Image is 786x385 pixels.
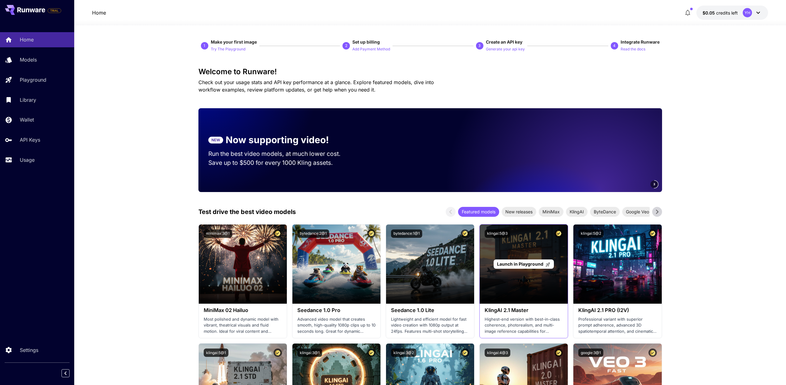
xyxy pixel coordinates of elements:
div: ByteDance [590,207,620,217]
p: Usage [20,156,35,164]
p: Highest-end version with best-in-class coherence, photorealism, and multi-image reference capabil... [485,316,563,335]
p: Test drive the best video models [198,207,296,216]
span: Make your first image [211,39,257,45]
span: ByteDance [590,208,620,215]
div: YH [743,8,752,17]
button: bytedance:2@1 [297,229,329,238]
p: Advanced video model that creates smooth, high-quality 1080p clips up to 10 seconds long. Great f... [297,316,376,335]
p: 1 [203,43,206,49]
p: API Keys [20,136,40,143]
h3: Seedance 1.0 Lite [391,307,469,313]
span: New releases [502,208,536,215]
button: Certified Model – Vetted for best performance and includes a commercial license. [367,229,376,238]
button: Read the docs [621,45,645,53]
button: Certified Model – Vetted for best performance and includes a commercial license. [461,349,469,357]
div: $0.05 [703,10,738,16]
span: credits left [716,10,738,15]
p: Try The Playground [211,46,245,52]
span: KlingAI [566,208,588,215]
p: Professional variant with superior prompt adherence, advanced 3D spatiotemporal attention, and ci... [578,316,656,335]
span: Featured models [458,208,499,215]
p: Models [20,56,37,63]
p: Settings [20,346,38,354]
p: Most polished and dynamic model with vibrant, theatrical visuals and fluid motion. Ideal for vira... [204,316,282,335]
button: klingai:5@3 [485,229,510,238]
button: Certified Model – Vetted for best performance and includes a commercial license. [274,349,282,357]
a: Home [92,9,106,16]
button: klingai:3@2 [391,349,416,357]
p: 2 [345,43,347,49]
button: Certified Model – Vetted for best performance and includes a commercial license. [367,349,376,357]
h3: KlingAI 2.1 Master [485,307,563,313]
span: $0.05 [703,10,716,15]
button: minimax:3@1 [204,229,232,238]
p: Library [20,96,36,104]
p: Read the docs [621,46,645,52]
button: Try The Playground [211,45,245,53]
span: Launch in Playground [497,261,543,267]
div: Featured models [458,207,499,217]
p: NEW [211,137,220,143]
div: Google Veo [622,207,653,217]
p: Generate your api key [486,46,525,52]
button: Add Payment Method [352,45,390,53]
p: Save up to $500 for every 1000 Kling assets. [208,158,352,167]
h3: Seedance 1.0 Pro [297,307,376,313]
nav: breadcrumb [92,9,106,16]
img: alt [292,225,380,304]
div: New releases [502,207,536,217]
button: Collapse sidebar [62,369,70,377]
p: Now supporting video! [226,133,329,147]
p: Run the best video models, at much lower cost. [208,149,352,158]
h3: KlingAI 2.1 PRO (I2V) [578,307,656,313]
h3: Welcome to Runware! [198,67,662,76]
p: Playground [20,76,46,83]
span: Set up billing [352,39,380,45]
span: Google Veo [622,208,653,215]
span: Check out your usage stats and API key performance at a glance. Explore featured models, dive int... [198,79,434,93]
button: Certified Model – Vetted for best performance and includes a commercial license. [554,229,563,238]
button: google:3@1 [578,349,603,357]
p: 4 [613,43,615,49]
h3: MiniMax 02 Hailuo [204,307,282,313]
p: 3 [478,43,481,49]
span: Create an API key [486,39,522,45]
a: Launch in Playground [494,259,554,269]
button: bytedance:1@1 [391,229,422,238]
button: $0.05YH [696,6,768,20]
img: alt [386,225,474,304]
p: Home [20,36,34,43]
button: Certified Model – Vetted for best performance and includes a commercial license. [648,229,657,238]
button: Certified Model – Vetted for best performance and includes a commercial license. [554,349,563,357]
button: Generate your api key [486,45,525,53]
span: Integrate Runware [621,39,660,45]
button: klingai:3@1 [297,349,322,357]
span: Add your payment card to enable full platform functionality. [48,7,61,14]
div: KlingAI [566,207,588,217]
p: Lightweight and efficient model for fast video creation with 1080p output at 24fps. Features mult... [391,316,469,335]
span: MiniMax [539,208,563,215]
div: MiniMax [539,207,563,217]
img: alt [199,225,287,304]
button: klingai:4@3 [485,349,510,357]
span: TRIAL [48,8,61,13]
div: Collapse sidebar [66,368,74,379]
button: klingai:5@2 [578,229,604,238]
button: Certified Model – Vetted for best performance and includes a commercial license. [461,229,469,238]
img: alt [573,225,661,304]
span: 3 [653,182,655,186]
button: klingai:5@1 [204,349,228,357]
p: Add Payment Method [352,46,390,52]
p: Wallet [20,116,34,123]
button: Certified Model – Vetted for best performance and includes a commercial license. [274,229,282,238]
button: Certified Model – Vetted for best performance and includes a commercial license. [648,349,657,357]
